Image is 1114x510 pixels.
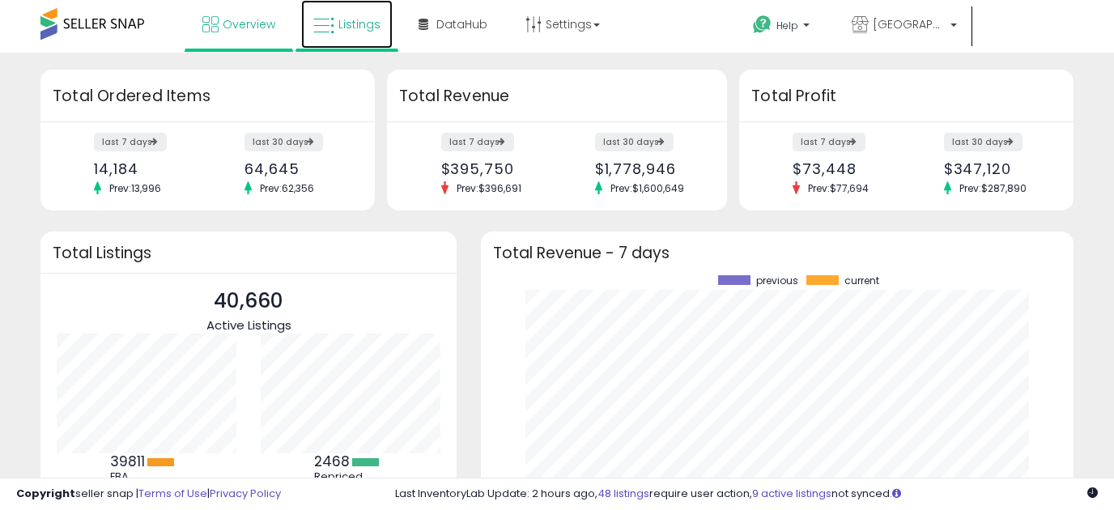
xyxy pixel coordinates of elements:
[441,160,545,177] div: $395,750
[800,181,877,195] span: Prev: $77,694
[752,15,772,35] i: Get Help
[776,19,798,32] span: Help
[210,486,281,501] a: Privacy Policy
[314,470,387,483] div: Repriced
[16,486,75,501] strong: Copyright
[244,133,323,151] label: last 30 days
[892,488,901,499] i: Click here to read more about un-synced listings.
[493,247,1061,259] h3: Total Revenue - 7 days
[752,486,831,501] a: 9 active listings
[793,160,894,177] div: $73,448
[16,487,281,502] div: seller snap | |
[94,133,167,151] label: last 7 days
[53,85,363,108] h3: Total Ordered Items
[595,160,699,177] div: $1,778,946
[793,133,865,151] label: last 7 days
[602,181,692,195] span: Prev: $1,600,649
[844,275,879,287] span: current
[399,85,715,108] h3: Total Revenue
[338,16,381,32] span: Listings
[223,16,275,32] span: Overview
[110,470,183,483] div: FBA
[873,16,946,32] span: [GEOGRAPHIC_DATA]
[751,85,1061,108] h3: Total Profit
[94,160,195,177] div: 14,184
[740,2,826,53] a: Help
[53,247,444,259] h3: Total Listings
[252,181,322,195] span: Prev: 62,356
[244,160,346,177] div: 64,645
[206,317,291,334] span: Active Listings
[449,181,529,195] span: Prev: $396,691
[314,452,350,471] b: 2468
[756,275,798,287] span: previous
[441,133,514,151] label: last 7 days
[395,487,1098,502] div: Last InventoryLab Update: 2 hours ago, require user action, not synced.
[101,181,169,195] span: Prev: 13,996
[206,286,291,317] p: 40,660
[110,452,145,471] b: 39811
[138,486,207,501] a: Terms of Use
[436,16,487,32] span: DataHub
[597,486,649,501] a: 48 listings
[951,181,1035,195] span: Prev: $287,890
[944,160,1045,177] div: $347,120
[944,133,1023,151] label: last 30 days
[595,133,674,151] label: last 30 days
